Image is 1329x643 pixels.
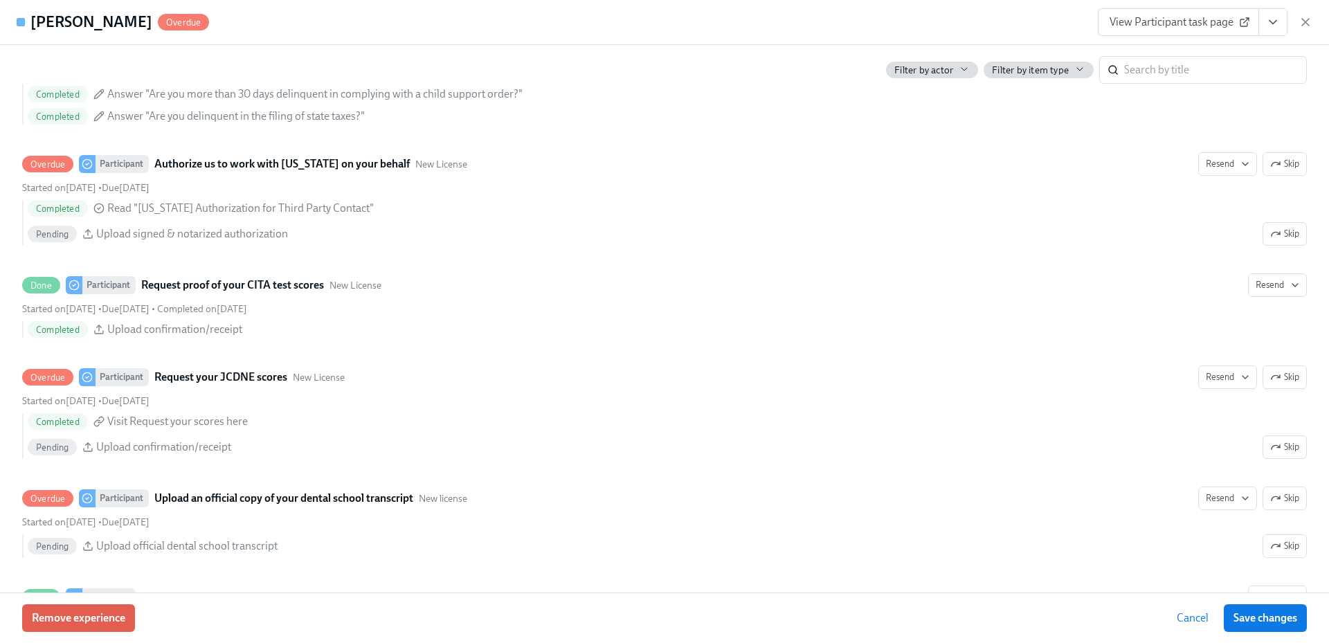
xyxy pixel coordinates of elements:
button: DoneParticipantUpload a copy of your BLS cardNew LicenseStarted on[DATE] •Due[DATE] • Completed o... [1248,586,1307,609]
button: OverdueParticipantUpload an official copy of your dental school transcriptNew licenseSkipStarted ... [1198,487,1257,510]
a: View Participant task page [1098,8,1259,36]
span: Tuesday, April 22nd 2025, 8:00 am [102,516,150,528]
span: Visit Request your scores here [107,414,248,429]
span: Answer "Are you more than 30 days delinquent in complying with a child support order?" [107,87,523,102]
span: Pending [28,442,77,453]
span: Upload signed & notarized authorization [96,226,288,242]
span: Completed [28,89,88,100]
span: Filter by actor [894,64,953,77]
button: OverdueParticipantUpload an official copy of your dental school transcriptNew licenseResendSkipSt... [1263,534,1307,558]
span: Pending [28,229,77,239]
span: Overdue [22,372,73,383]
div: • • [22,302,247,316]
span: Thursday, March 27th 2025, 5:36 pm [157,303,247,315]
button: OverdueParticipantRequest your JCDNE scoresNew LicenseSkipStarted on[DATE] •Due[DATE] CompletedVi... [1198,365,1257,389]
span: Upload confirmation/receipt [107,322,242,337]
strong: Authorize us to work with [US_STATE] on your behalf [154,156,410,172]
button: Save changes [1224,604,1307,632]
span: Tuesday, March 25th 2025, 10:41 am [22,516,96,528]
strong: Request proof of your CITA test scores [141,277,324,293]
button: OverdueParticipantRequest your JCDNE scoresNew LicenseResendSkipStarted on[DATE] •Due[DATE] Compl... [1263,435,1307,459]
button: Filter by item type [984,62,1094,78]
span: Upload confirmation/receipt [96,440,231,455]
button: View task page [1258,8,1287,36]
span: This task uses the "New License" audience [293,591,345,604]
span: Answer "Are you delinquent in the filing of state taxes?" [107,109,365,124]
span: Skip [1270,539,1299,553]
span: Resend [1256,278,1299,292]
strong: Upload an official copy of your dental school transcript [154,490,413,507]
span: Done [22,280,60,291]
span: Tuesday, March 25th 2025, 10:41 am [22,303,96,315]
div: • [22,516,150,529]
button: Filter by actor [886,62,978,78]
span: Overdue [158,17,209,28]
div: Participant [96,368,149,386]
span: Skip [1270,440,1299,454]
span: Skip [1270,157,1299,171]
button: OverdueParticipantAuthorize us to work with [US_STATE] on your behalfNew LicenseResendSkipStarted... [1263,222,1307,246]
span: This task uses the "New license" audience [419,492,467,505]
div: Participant [96,155,149,173]
span: Tuesday, March 25th 2025, 10:41 am [22,182,96,194]
span: Cancel [1177,611,1209,625]
span: Filter by item type [992,64,1069,77]
span: Sunday, March 30th 2025, 8:00 am [102,395,150,407]
span: Sunday, March 30th 2025, 8:00 am [102,303,150,315]
span: Skip [1270,491,1299,505]
span: Tuesday, March 25th 2025, 10:41 am [22,395,96,407]
span: Tuesday, April 8th 2025, 8:00 am [102,182,150,194]
span: Overdue [22,159,73,170]
span: This task uses the "New License" audience [329,279,381,292]
span: Save changes [1233,611,1297,625]
span: Remove experience [32,611,125,625]
span: Resend [1206,370,1249,384]
div: • [22,181,150,194]
span: Resend [1256,590,1299,604]
button: DoneParticipantRequest proof of your CITA test scoresNew LicenseStarted on[DATE] •Due[DATE] • Com... [1248,273,1307,297]
button: OverdueParticipantAuthorize us to work with [US_STATE] on your behalfNew LicenseResendStarted on[... [1263,152,1307,176]
span: Completed [28,203,88,214]
div: Participant [82,588,136,606]
span: Skip [1270,227,1299,241]
span: Pending [28,541,77,552]
span: Resend [1206,157,1249,171]
button: OverdueParticipantAuthorize us to work with [US_STATE] on your behalfNew LicenseSkipStarted on[DA... [1198,152,1257,176]
strong: Upload a copy of your BLS card [141,589,288,606]
button: Remove experience [22,604,135,632]
div: Participant [96,489,149,507]
div: Participant [82,276,136,294]
span: This task uses the "New License" audience [293,371,345,384]
div: • [22,395,150,408]
span: Completed [28,417,88,427]
span: View Participant task page [1110,15,1247,29]
strong: Request your JCDNE scores [154,369,287,386]
span: Completed [28,325,88,335]
span: Read "[US_STATE] Authorization for Third Party Contact" [107,201,374,216]
input: Search by title [1124,56,1307,84]
h4: [PERSON_NAME] [30,12,152,33]
span: Skip [1270,370,1299,384]
span: Completed [28,111,88,122]
span: Resend [1206,491,1249,505]
span: Upload official dental school transcript [96,538,278,554]
button: Cancel [1167,604,1218,632]
span: Overdue [22,493,73,504]
button: OverdueParticipantUpload an official copy of your dental school transcriptNew licenseResendStarte... [1263,487,1307,510]
button: OverdueParticipantRequest your JCDNE scoresNew LicenseResendStarted on[DATE] •Due[DATE] Completed... [1263,365,1307,389]
span: This task uses the "New License" audience [415,158,467,171]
